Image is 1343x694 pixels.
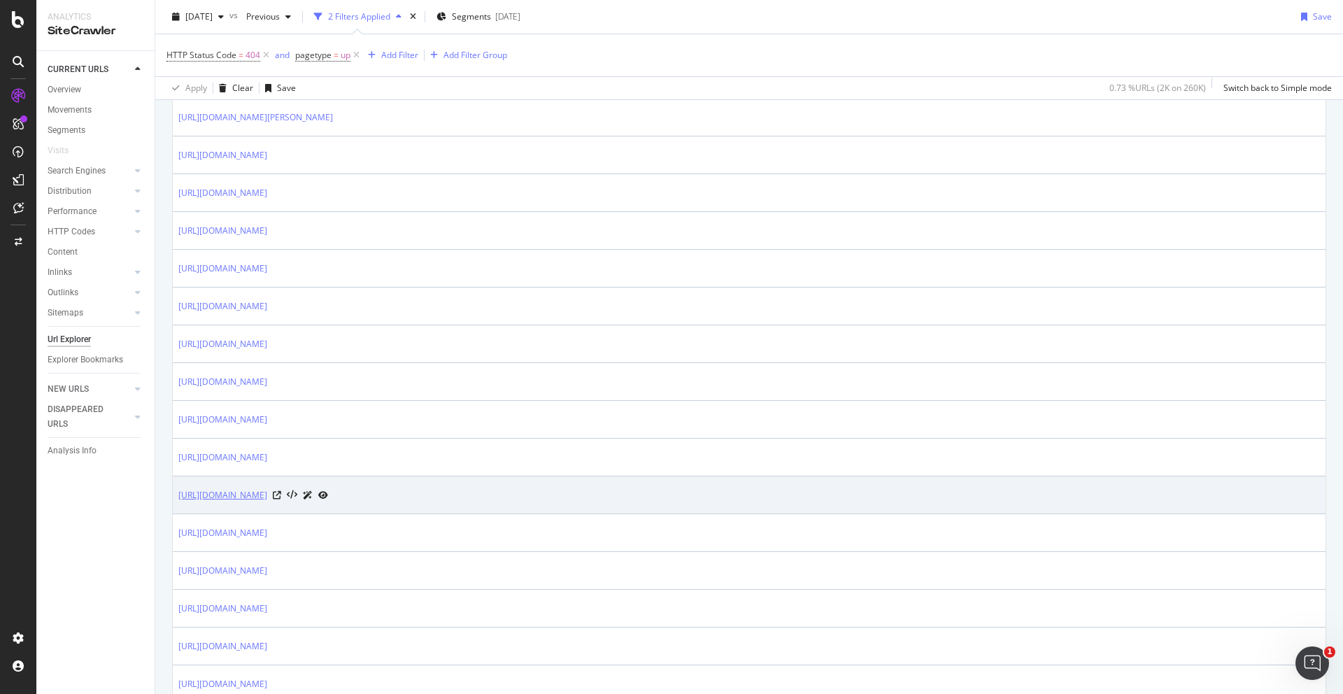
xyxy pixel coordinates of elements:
[178,564,267,578] a: [URL][DOMAIN_NAME]
[1218,77,1332,99] button: Switch back to Simple mode
[1109,82,1206,94] div: 0.73 % URLs ( 2K on 260K )
[48,245,78,260] div: Content
[178,148,267,162] a: [URL][DOMAIN_NAME]
[260,77,296,99] button: Save
[178,224,267,238] a: [URL][DOMAIN_NAME]
[48,123,145,138] a: Segments
[48,444,97,458] div: Analysis Info
[48,353,145,367] a: Explorer Bookmarks
[48,164,131,178] a: Search Engines
[48,103,92,118] div: Movements
[443,49,507,61] div: Add Filter Group
[48,123,85,138] div: Segments
[287,490,297,500] button: View HTML Source
[48,332,91,347] div: Url Explorer
[48,143,83,158] a: Visits
[48,184,131,199] a: Distribution
[341,45,350,65] span: up
[303,488,313,502] a: AI Url Details
[1295,646,1329,680] iframe: Intercom live chat
[178,602,267,616] a: [URL][DOMAIN_NAME]
[48,353,123,367] div: Explorer Bookmarks
[407,10,419,24] div: times
[48,265,131,280] a: Inlinks
[178,111,333,125] a: [URL][DOMAIN_NAME][PERSON_NAME]
[381,49,418,61] div: Add Filter
[48,332,145,347] a: Url Explorer
[48,184,92,199] div: Distribution
[185,82,207,94] div: Apply
[328,10,390,22] div: 2 Filters Applied
[48,285,131,300] a: Outlinks
[425,47,507,64] button: Add Filter Group
[48,204,97,219] div: Performance
[452,10,491,22] span: Segments
[178,488,267,502] a: [URL][DOMAIN_NAME]
[178,262,267,276] a: [URL][DOMAIN_NAME]
[178,677,267,691] a: [URL][DOMAIN_NAME]
[48,23,143,39] div: SiteCrawler
[178,337,267,351] a: [URL][DOMAIN_NAME]
[1324,646,1335,658] span: 1
[178,375,267,389] a: [URL][DOMAIN_NAME]
[334,49,339,61] span: =
[178,413,267,427] a: [URL][DOMAIN_NAME]
[275,49,290,61] div: and
[273,491,281,500] a: Visit Online Page
[241,10,280,22] span: Previous
[1313,10,1332,22] div: Save
[48,382,131,397] a: NEW URLS
[48,204,131,219] a: Performance
[166,77,207,99] button: Apply
[48,83,81,97] div: Overview
[295,49,332,61] span: pagetype
[239,49,243,61] span: =
[166,6,229,28] button: [DATE]
[246,45,260,65] span: 404
[213,77,253,99] button: Clear
[48,402,118,432] div: DISAPPEARED URLS
[48,382,89,397] div: NEW URLS
[431,6,526,28] button: Segments[DATE]
[48,62,108,77] div: CURRENT URLS
[308,6,407,28] button: 2 Filters Applied
[48,225,131,239] a: HTTP Codes
[362,47,418,64] button: Add Filter
[232,82,253,94] div: Clear
[229,9,241,21] span: vs
[48,11,143,23] div: Analytics
[1223,82,1332,94] div: Switch back to Simple mode
[48,83,145,97] a: Overview
[48,265,72,280] div: Inlinks
[318,488,328,502] a: URL Inspection
[48,143,69,158] div: Visits
[48,285,78,300] div: Outlinks
[48,306,131,320] a: Sitemaps
[48,225,95,239] div: HTTP Codes
[48,444,145,458] a: Analysis Info
[185,10,213,22] span: 2025 Sep. 22nd
[178,299,267,313] a: [URL][DOMAIN_NAME]
[277,82,296,94] div: Save
[241,6,297,28] button: Previous
[48,103,145,118] a: Movements
[48,164,106,178] div: Search Engines
[178,639,267,653] a: [URL][DOMAIN_NAME]
[275,48,290,62] button: and
[178,451,267,465] a: [URL][DOMAIN_NAME]
[1295,6,1332,28] button: Save
[178,526,267,540] a: [URL][DOMAIN_NAME]
[48,245,145,260] a: Content
[495,10,520,22] div: [DATE]
[48,62,131,77] a: CURRENT URLS
[178,186,267,200] a: [URL][DOMAIN_NAME]
[48,402,131,432] a: DISAPPEARED URLS
[48,306,83,320] div: Sitemaps
[166,49,236,61] span: HTTP Status Code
